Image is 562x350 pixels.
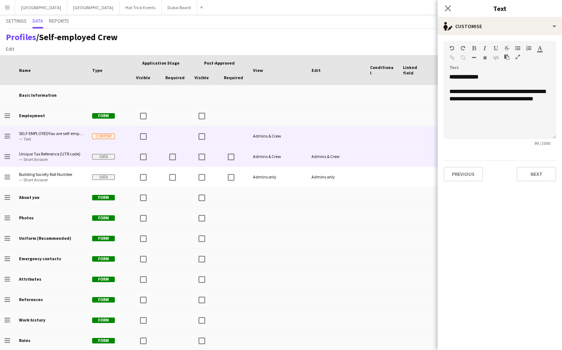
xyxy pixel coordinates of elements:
[438,4,562,13] h3: Text
[460,45,465,51] button: Redo
[19,235,71,241] b: Uniform (Recommended)
[504,45,509,51] button: Strikethrough
[67,0,120,15] button: [GEOGRAPHIC_DATA]
[449,45,454,51] button: Undo
[19,297,43,302] b: References
[92,134,115,139] span: Content
[504,54,509,60] button: Paste as plain text
[370,65,394,76] span: Conditional
[19,113,45,118] b: Employment
[92,113,115,119] span: Form
[249,126,307,146] div: Admins & Crew
[39,31,118,43] span: Self-employed Crew
[19,195,39,200] b: About you
[517,167,556,181] button: Next
[19,172,83,177] span: Building Society Roll Number
[471,45,476,51] button: Bold
[19,338,30,343] b: Roles
[195,75,209,80] span: Visible
[165,75,185,80] span: Required
[92,154,115,159] span: Data
[19,151,83,157] span: Unique Tax Reference (UTR code)
[33,18,43,23] span: Data
[162,0,197,15] button: Dubai Board
[6,31,36,43] a: Profiles
[493,45,498,51] button: Underline
[136,75,150,80] span: Visible
[92,297,115,303] span: Form
[224,75,243,80] span: Required
[19,317,45,323] b: Work history
[482,55,487,61] button: Clear Formatting
[92,236,115,241] span: Form
[515,45,520,51] button: Unordered List
[537,45,542,51] button: Text Color
[253,68,263,73] span: View
[92,195,115,200] span: Form
[142,60,180,66] span: Application stage
[19,131,83,136] span: SELF EMPLOYEDYou are self-employed. This means that you are responsible for paying your own tax.
[19,68,31,73] span: Name
[307,167,366,187] div: Admins only
[6,46,14,52] span: Edit
[92,174,115,180] span: Data
[493,55,498,61] button: HTML Code
[120,0,162,15] button: Hat Trick Events
[92,318,115,323] span: Form
[312,68,321,73] span: Edit
[92,256,115,262] span: Form
[403,65,427,76] span: Linked field
[204,60,235,66] span: Post-Approved
[49,18,69,23] span: Reports
[482,45,487,51] button: Italic
[19,157,83,162] span: — Short Answer
[249,167,307,187] div: Admins only
[92,68,102,73] span: Type
[6,18,27,23] span: Settings
[528,141,556,146] span: 99 / 2000
[19,136,83,142] span: — Text
[92,215,115,221] span: Form
[444,167,483,181] button: Previous
[471,55,476,61] button: Horizontal Line
[438,18,562,35] div: Customise
[526,45,531,51] button: Ordered List
[307,146,366,166] div: Admins & Crew
[92,338,115,343] span: Form
[515,54,520,60] button: Fullscreen
[19,256,61,261] b: Emergency contacts
[92,277,115,282] span: Form
[3,44,17,54] a: Edit
[15,0,67,15] button: [GEOGRAPHIC_DATA]
[19,276,41,282] b: Attributes
[6,32,118,43] h1: /
[249,146,307,166] div: Admins & Crew
[19,215,34,220] b: Photos
[19,177,83,182] span: — Short Answer
[19,92,57,98] b: Basic Information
